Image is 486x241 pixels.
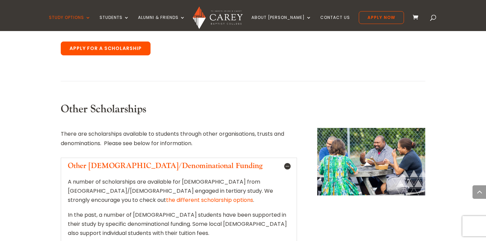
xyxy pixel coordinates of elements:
[138,15,185,31] a: Alumni & Friends
[100,15,129,31] a: Students
[320,15,350,31] a: Contact Us
[166,196,253,204] a: the different scholarship options
[193,6,242,29] img: Carey Baptist College
[359,11,404,24] a: Apply Now
[61,129,297,148] p: There are scholarships available to students through other organisations, trusts and denomination...
[49,15,91,31] a: Study Options
[61,42,151,56] a: Apply for a Scholarship
[251,15,312,31] a: About [PERSON_NAME]
[68,161,290,170] h5: Other [DEMOGRAPHIC_DATA]/Denominational Funding
[68,210,290,238] p: In the past, a number of [DEMOGRAPHIC_DATA] students have been supported in their study by specif...
[61,103,297,119] h3: Other Scholarships
[68,177,290,210] p: A number of scholarships are available for [DEMOGRAPHIC_DATA] from [GEOGRAPHIC_DATA]/[DEMOGRAPHIC...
